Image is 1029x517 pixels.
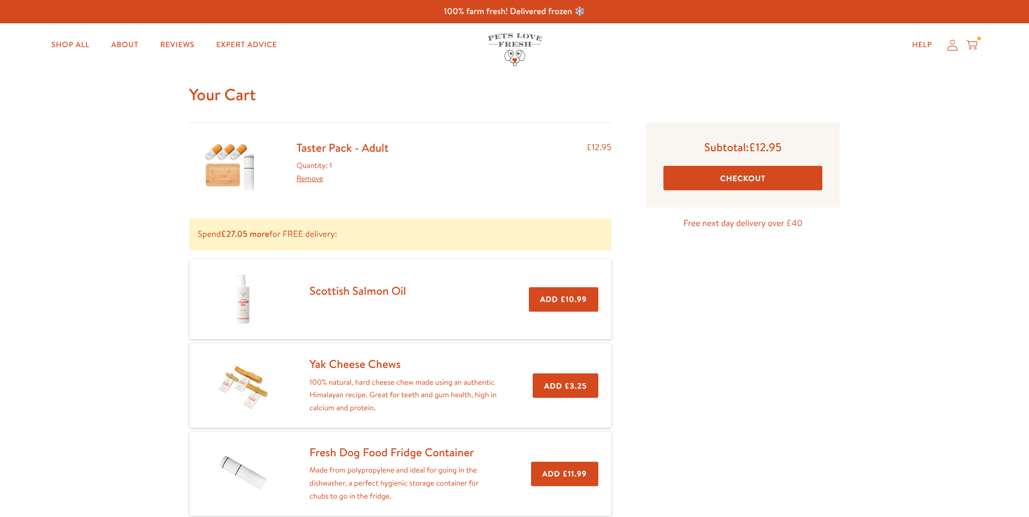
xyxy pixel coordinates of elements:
[529,287,598,312] button: Add £10.99
[189,84,840,105] h1: Your Cart
[203,140,257,192] img: Taster Pack - Adult
[749,139,782,155] span: £12.95
[216,272,270,326] img: Scottish Salmon Oil
[310,464,496,502] p: Made from polypropylene and ideal for going in the dishwasher, a perfect hygienic storage contain...
[586,140,611,192] div: £12.95
[216,359,270,413] img: Yak Cheese Chews
[903,34,941,56] a: Help
[646,216,840,231] p: Free next day delivery over £40
[221,228,269,240] b: £27.05 more
[208,34,286,56] a: Expert Advice
[488,33,542,66] img: Pets Love Fresh
[297,140,389,156] a: Taster Pack - Adult
[43,34,98,56] a: Shop All
[310,444,474,460] a: Fresh Dog Food Fridge Container
[189,218,612,250] p: Spend for FREE delivery:
[151,34,203,56] a: Reviews
[310,356,401,372] a: Yak Cheese Chews
[531,462,598,486] button: Add £11.99
[297,173,323,184] a: Remove
[103,34,147,56] a: About
[310,376,498,415] p: 100% natural, hard cheese chew made using an authentic Himalayan recipe. Great for teeth and gum ...
[663,166,822,190] button: Checkout
[663,140,822,154] p: Subtotal:
[216,448,270,500] img: Fresh Dog Food Fridge Container
[533,373,598,398] button: Add £3.25
[297,159,389,185] div: Quantity: 1
[310,283,406,299] a: Scottish Salmon Oil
